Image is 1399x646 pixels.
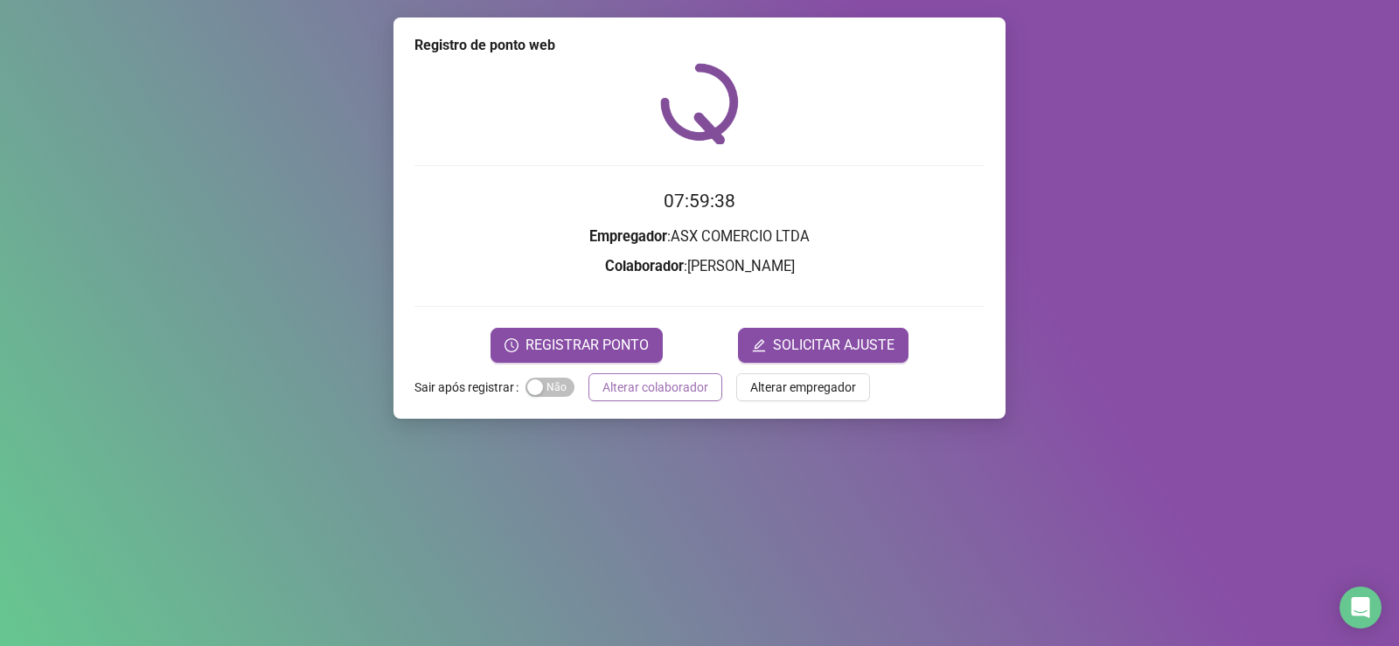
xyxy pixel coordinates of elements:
span: SOLICITAR AJUSTE [773,335,894,356]
time: 07:59:38 [664,191,735,212]
span: REGISTRAR PONTO [525,335,649,356]
button: Alterar empregador [736,373,870,401]
strong: Empregador [589,228,667,245]
label: Sair após registrar [414,373,525,401]
button: editSOLICITAR AJUSTE [738,328,908,363]
span: Alterar colaborador [602,378,708,397]
h3: : [PERSON_NAME] [414,255,985,278]
span: clock-circle [505,338,519,352]
button: Alterar colaborador [588,373,722,401]
div: Registro de ponto web [414,35,985,56]
span: edit [752,338,766,352]
div: Open Intercom Messenger [1340,587,1382,629]
h3: : ASX COMERCIO LTDA [414,226,985,248]
button: REGISTRAR PONTO [491,328,663,363]
span: Alterar empregador [750,378,856,397]
strong: Colaborador [605,258,684,274]
img: QRPoint [660,63,739,144]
